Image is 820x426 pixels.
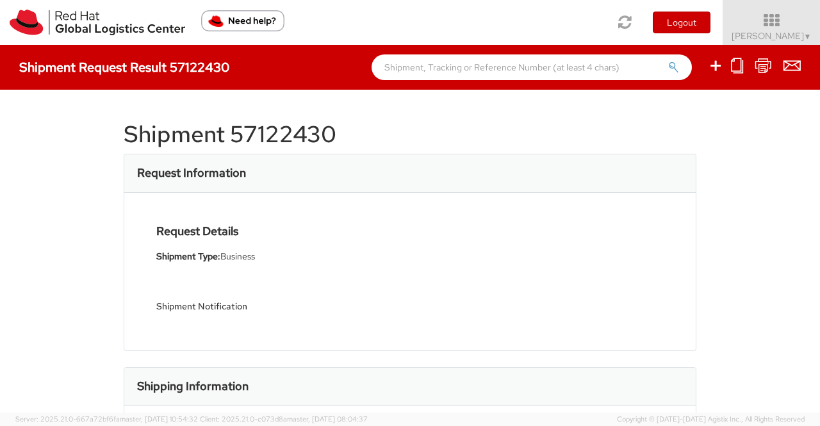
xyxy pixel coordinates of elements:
[804,31,812,42] span: ▼
[124,122,696,147] h1: Shipment 57122430
[120,414,198,423] span: master, [DATE] 10:54:32
[10,10,185,35] img: rh-logistics-00dfa346123c4ec078e1.svg
[156,225,400,238] h4: Request Details
[617,414,805,425] span: Copyright © [DATE]-[DATE] Agistix Inc., All Rights Reserved
[200,414,368,423] span: Client: 2025.21.0-c073d8a
[156,250,220,262] strong: Shipment Type:
[15,414,198,423] span: Server: 2025.21.0-667a72bf6fa
[732,30,812,42] span: [PERSON_NAME]
[137,380,249,393] h3: Shipping Information
[156,302,400,311] h5: Shipment Notification
[137,167,246,179] h3: Request Information
[201,10,284,31] button: Need help?
[287,414,368,423] span: master, [DATE] 08:04:37
[653,12,710,33] button: Logout
[156,250,400,263] li: Business
[19,60,229,74] h4: Shipment Request Result 57122430
[372,54,692,80] input: Shipment, Tracking or Reference Number (at least 4 chars)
